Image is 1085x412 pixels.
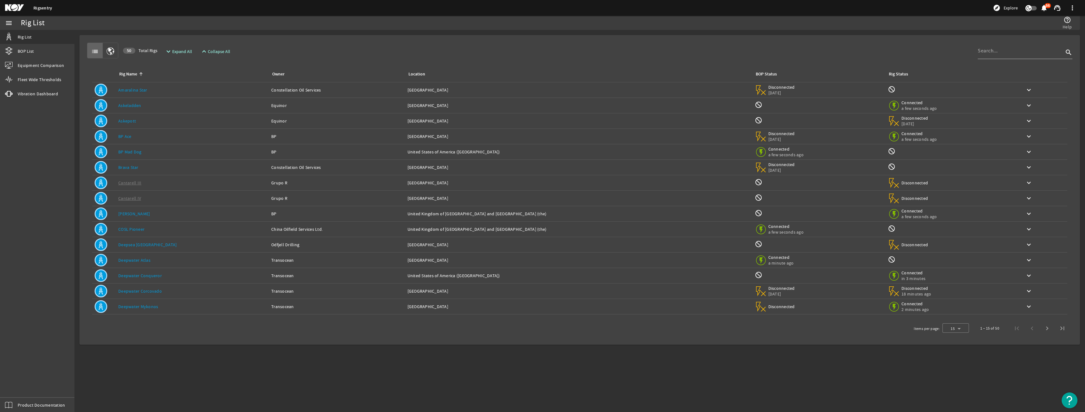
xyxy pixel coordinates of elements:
span: 2 minutes ago [901,307,929,312]
mat-icon: BOP Monitoring not available for this rig [755,194,762,201]
button: Next page [1040,321,1055,336]
div: [GEOGRAPHIC_DATA] [408,87,750,93]
a: BP Mad Dog [118,149,142,155]
button: Explore [990,3,1020,13]
mat-icon: BOP Monitoring not available for this rig [755,271,762,279]
span: a few seconds ago [768,229,804,235]
span: Disconnected [768,162,795,167]
mat-icon: BOP Monitoring not available for this rig [755,240,762,248]
span: Disconnected [768,131,795,136]
mat-icon: notifications [1040,4,1048,12]
mat-icon: BOP Monitoring not available for this rig [755,178,762,186]
div: Rig List [21,20,44,26]
div: [GEOGRAPHIC_DATA] [408,195,750,201]
mat-icon: Rig Monitoring not available for this rig [888,225,895,232]
div: [GEOGRAPHIC_DATA] [408,164,750,170]
div: Owner [272,71,284,78]
span: Connected [901,100,937,105]
div: Constellation Oil Services [271,164,402,170]
span: Disconnected [901,242,928,248]
div: United States of America ([GEOGRAPHIC_DATA]) [408,149,750,155]
div: Equinor [271,118,402,124]
mat-icon: expand_less [200,48,205,55]
mat-icon: list [91,48,99,55]
div: [GEOGRAPHIC_DATA] [408,133,750,140]
span: Disconnected [901,115,928,121]
div: Transocean [271,288,402,294]
div: United Kingdom of [GEOGRAPHIC_DATA] and [GEOGRAPHIC_DATA] (the) [408,226,750,232]
span: Help [1063,24,1072,30]
a: BP Ace [118,134,132,139]
a: [PERSON_NAME] [118,211,150,217]
span: Disconnected [901,285,931,291]
mat-icon: BOP Monitoring not available for this rig [755,209,762,217]
mat-icon: keyboard_arrow_down [1025,210,1033,218]
div: Location [408,71,747,78]
button: more_vert [1065,0,1080,15]
span: [DATE] [768,167,795,173]
a: Deepwater Conqueror [118,273,162,278]
div: BP [271,133,402,140]
mat-icon: keyboard_arrow_down [1025,164,1033,171]
span: Connected [901,270,928,276]
span: Connected [768,224,804,229]
mat-icon: explore [993,4,1000,12]
div: BP [271,149,402,155]
a: Askeladden [118,103,141,108]
span: Connected [768,146,804,152]
span: [DATE] [768,90,795,96]
span: a few seconds ago [901,105,937,111]
mat-icon: keyboard_arrow_down [1025,241,1033,248]
span: Rig List [18,34,32,40]
div: [GEOGRAPHIC_DATA] [408,288,750,294]
div: United States of America ([GEOGRAPHIC_DATA]) [408,272,750,279]
mat-icon: keyboard_arrow_down [1025,86,1033,94]
button: Open Resource Center [1062,392,1077,408]
mat-icon: keyboard_arrow_down [1025,179,1033,187]
span: a minute ago [768,260,795,266]
mat-icon: support_agent [1053,4,1061,12]
span: a few seconds ago [768,152,804,158]
div: Owner [271,71,400,78]
mat-icon: BOP Monitoring not available for this rig [755,116,762,124]
div: 50 [123,48,135,54]
span: [DATE] [901,121,928,127]
button: Expand All [162,46,195,57]
span: [DATE] [768,291,795,297]
mat-icon: keyboard_arrow_down [1025,303,1033,310]
span: 18 minutes ago [901,291,931,297]
div: Rig Status [889,71,908,78]
span: Connected [768,254,795,260]
mat-icon: help_outline [1064,16,1071,24]
span: Total Rigs [123,47,157,54]
div: Constellation Oil Services [271,87,402,93]
a: Deepwater Atlas [118,257,150,263]
div: [GEOGRAPHIC_DATA] [408,303,750,310]
a: Askepott [118,118,136,124]
div: United Kingdom of [GEOGRAPHIC_DATA] and [GEOGRAPHIC_DATA] (the) [408,211,750,217]
mat-icon: Rig Monitoring not available for this rig [888,147,895,155]
span: BOP List [18,48,34,54]
div: [GEOGRAPHIC_DATA] [408,118,750,124]
a: Cantarell III [118,180,141,186]
div: Transocean [271,257,402,263]
mat-icon: keyboard_arrow_down [1025,256,1033,264]
a: Brava Star [118,164,138,170]
a: Cantarell IV [118,195,141,201]
a: Deepwater Corcovado [118,288,162,294]
mat-icon: Rig Monitoring not available for this rig [888,86,895,93]
span: a few seconds ago [901,214,937,219]
mat-icon: keyboard_arrow_down [1025,272,1033,279]
i: search [1065,49,1072,56]
a: Rigsentry [33,5,52,11]
a: Deepsea [GEOGRAPHIC_DATA] [118,242,177,248]
span: in 3 minutes [901,276,928,281]
a: COSL Pioneer [118,226,144,232]
span: Connected [901,208,937,214]
div: [GEOGRAPHIC_DATA] [408,242,750,248]
mat-icon: vibration [5,90,13,98]
div: BP [271,211,402,217]
div: Transocean [271,272,402,279]
mat-icon: BOP Monitoring not available for this rig [755,101,762,109]
a: Amaralina Star [118,87,147,93]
